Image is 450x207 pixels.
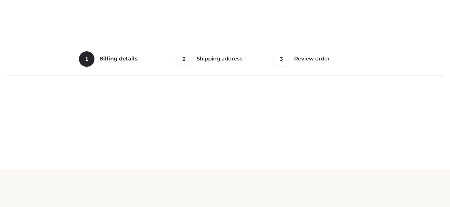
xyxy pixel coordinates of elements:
[197,55,243,62] span: Shipping address
[99,55,138,62] span: Billing details
[176,51,192,67] span: 2
[274,51,289,67] span: 3
[294,55,330,62] span: Review order
[79,51,94,67] span: 1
